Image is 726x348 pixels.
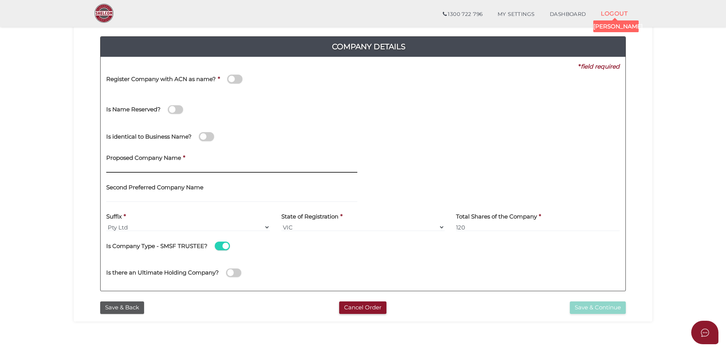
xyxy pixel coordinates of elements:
[339,301,386,314] button: Cancel Order
[106,214,122,220] h4: Suffix
[100,301,144,314] button: Save & Back
[581,63,620,70] i: field required
[542,7,594,22] a: DASHBOARD
[435,7,490,22] a: 1300 722 796
[106,41,631,53] h4: Company Details
[106,270,219,276] h4: Is there an Ultimate Holding Company?
[106,184,203,191] h4: Second Preferred Company Name
[490,7,542,22] a: MY SETTINGS
[593,6,635,21] a: LOGOUT
[691,321,718,344] button: Open asap
[106,155,181,161] h4: Proposed Company Name
[106,76,216,83] h4: Register Company with ACN as name?
[570,301,626,314] button: Save & Continue
[106,106,161,113] h4: Is Name Reserved?
[281,214,338,220] h4: State of Registration
[593,20,639,32] span: [PERSON_NAME]
[106,243,208,250] h4: Is Company Type - SMSF TRUSTEE?
[456,214,537,220] h4: Total Shares of the Company
[106,134,192,140] h4: Is identical to Business Name?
